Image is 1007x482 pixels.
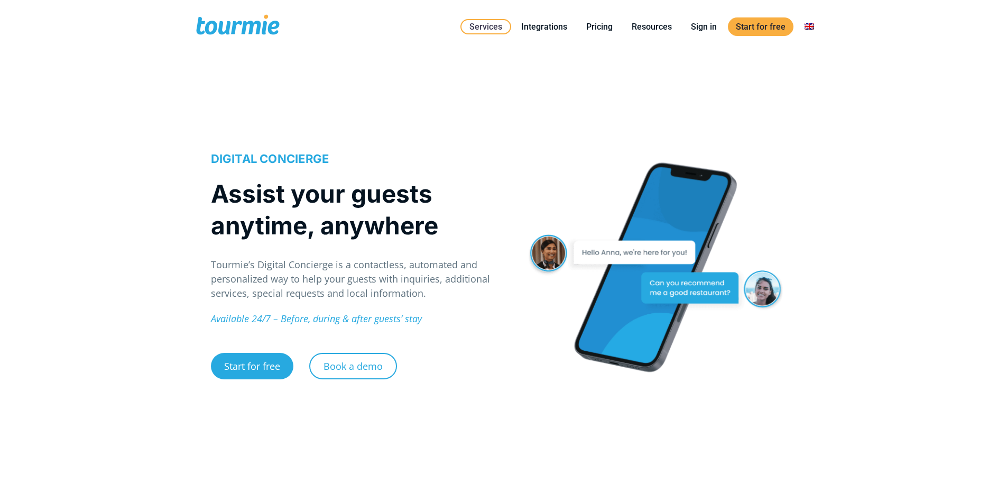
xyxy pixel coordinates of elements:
[309,353,397,379] a: Book a demo
[211,353,293,379] a: Start for free
[683,20,725,33] a: Sign in
[797,20,822,33] a: Switch to
[460,19,511,34] a: Services
[211,152,329,166] span: DIGITAL CONCIERGE
[211,312,422,325] em: Available 24/7 – Before, during & after guests’ stay
[624,20,680,33] a: Resources
[513,20,575,33] a: Integrations
[578,20,621,33] a: Pricing
[728,17,793,36] a: Start for free
[211,178,493,241] h1: Assist your guests anytime, anywhere
[211,258,493,301] p: Tourmie’s Digital Concierge is a contactless, automated and personalized way to help your guests ...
